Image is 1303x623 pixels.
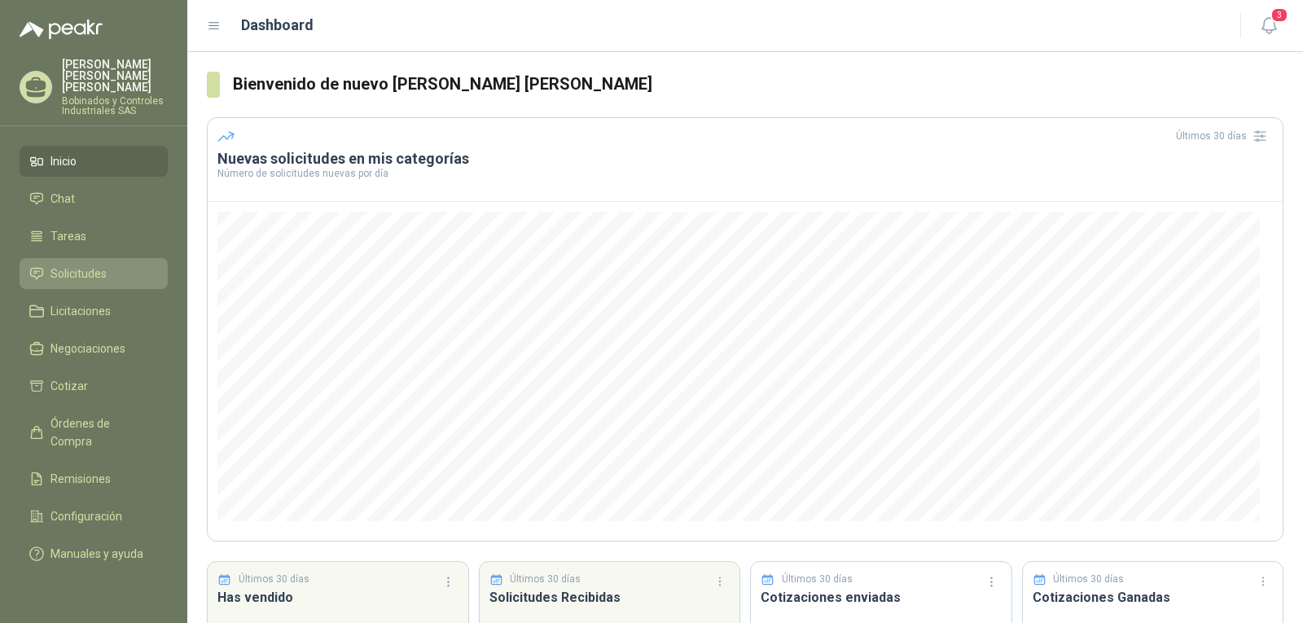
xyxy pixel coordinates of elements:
[241,14,314,37] h1: Dashboard
[50,415,152,450] span: Órdenes de Compra
[50,227,86,245] span: Tareas
[217,587,458,608] h3: Has vendido
[50,377,88,395] span: Cotizar
[20,538,168,569] a: Manuales y ayuda
[50,302,111,320] span: Licitaciones
[782,572,853,587] p: Últimos 30 días
[217,149,1273,169] h3: Nuevas solicitudes en mis categorías
[20,146,168,177] a: Inicio
[489,587,730,608] h3: Solicitudes Recibidas
[50,152,77,170] span: Inicio
[50,470,111,488] span: Remisiones
[50,340,125,358] span: Negociaciones
[1270,7,1288,23] span: 3
[1176,123,1273,149] div: Últimos 30 días
[20,463,168,494] a: Remisiones
[20,296,168,327] a: Licitaciones
[761,587,1002,608] h3: Cotizaciones enviadas
[1033,587,1274,608] h3: Cotizaciones Ganadas
[50,190,75,208] span: Chat
[20,221,168,252] a: Tareas
[1254,11,1283,41] button: 3
[20,183,168,214] a: Chat
[50,507,122,525] span: Configuración
[20,371,168,401] a: Cotizar
[20,501,168,532] a: Configuración
[20,20,103,39] img: Logo peakr
[217,169,1273,178] p: Número de solicitudes nuevas por día
[20,408,168,457] a: Órdenes de Compra
[50,265,107,283] span: Solicitudes
[20,258,168,289] a: Solicitudes
[20,333,168,364] a: Negociaciones
[62,59,168,93] p: [PERSON_NAME] [PERSON_NAME] [PERSON_NAME]
[1053,572,1124,587] p: Últimos 30 días
[239,572,309,587] p: Últimos 30 días
[50,545,143,563] span: Manuales y ayuda
[62,96,168,116] p: Bobinados y Controles Industriales SAS
[233,72,1283,97] h3: Bienvenido de nuevo [PERSON_NAME] [PERSON_NAME]
[510,572,581,587] p: Últimos 30 días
